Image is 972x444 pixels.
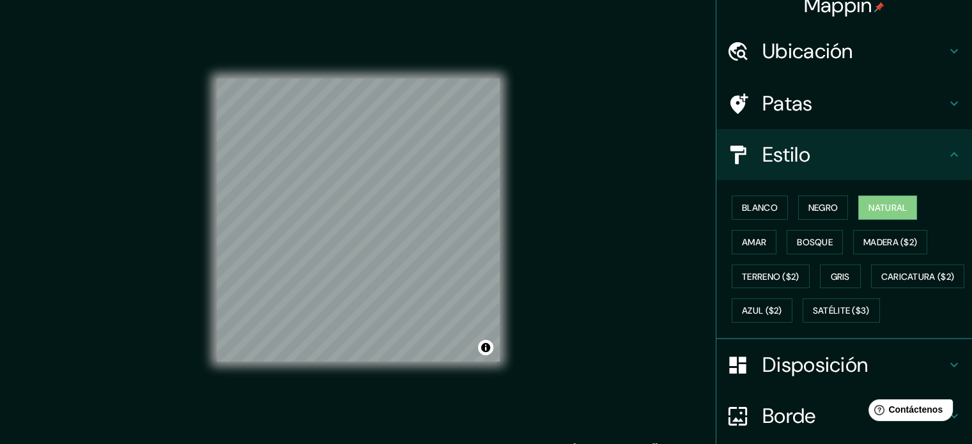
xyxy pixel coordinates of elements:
font: Terreno ($2) [742,271,799,282]
font: Natural [868,202,907,213]
button: Blanco [732,195,788,220]
font: Estilo [762,141,810,168]
font: Caricatura ($2) [881,271,955,282]
div: Estilo [716,129,972,180]
button: Activar o desactivar atribución [478,340,493,355]
font: Madera ($2) [863,236,917,248]
div: Patas [716,78,972,129]
font: Azul ($2) [742,305,782,317]
font: Satélite ($3) [813,305,870,317]
font: Blanco [742,202,778,213]
font: Disposición [762,351,868,378]
font: Borde [762,402,816,429]
font: Amar [742,236,766,248]
div: Disposición [716,339,972,390]
font: Patas [762,90,813,117]
button: Azul ($2) [732,298,792,323]
font: Bosque [797,236,833,248]
img: pin-icon.png [874,2,884,12]
font: Ubicación [762,38,853,65]
button: Terreno ($2) [732,264,810,289]
iframe: Lanzador de widgets de ayuda [858,394,958,430]
canvas: Mapa [217,79,500,362]
button: Amar [732,230,776,254]
font: Gris [831,271,850,282]
div: Ubicación [716,26,972,77]
button: Gris [820,264,861,289]
div: Borde [716,390,972,441]
button: Bosque [787,230,843,254]
button: Natural [858,195,917,220]
font: Negro [808,202,838,213]
button: Satélite ($3) [803,298,880,323]
button: Caricatura ($2) [871,264,965,289]
button: Madera ($2) [853,230,927,254]
button: Negro [798,195,849,220]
